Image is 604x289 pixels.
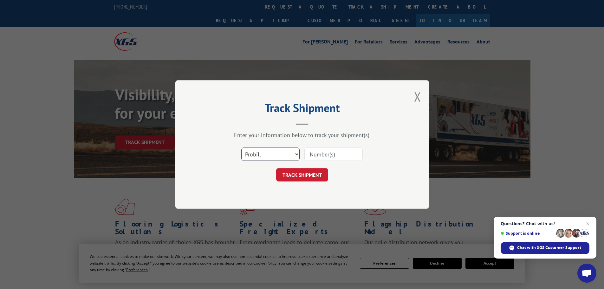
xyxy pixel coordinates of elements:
[207,131,397,139] div: Enter your information below to track your shipment(s).
[414,88,421,105] button: Close modal
[501,242,589,254] div: Chat with XGS Customer Support
[584,220,592,227] span: Close chat
[276,168,328,181] button: TRACK SHIPMENT
[207,103,397,115] h2: Track Shipment
[304,148,363,161] input: Number(s)
[577,264,596,283] div: Open chat
[501,221,589,226] span: Questions? Chat with us!
[517,245,581,251] span: Chat with XGS Customer Support
[501,231,554,236] span: Support is online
